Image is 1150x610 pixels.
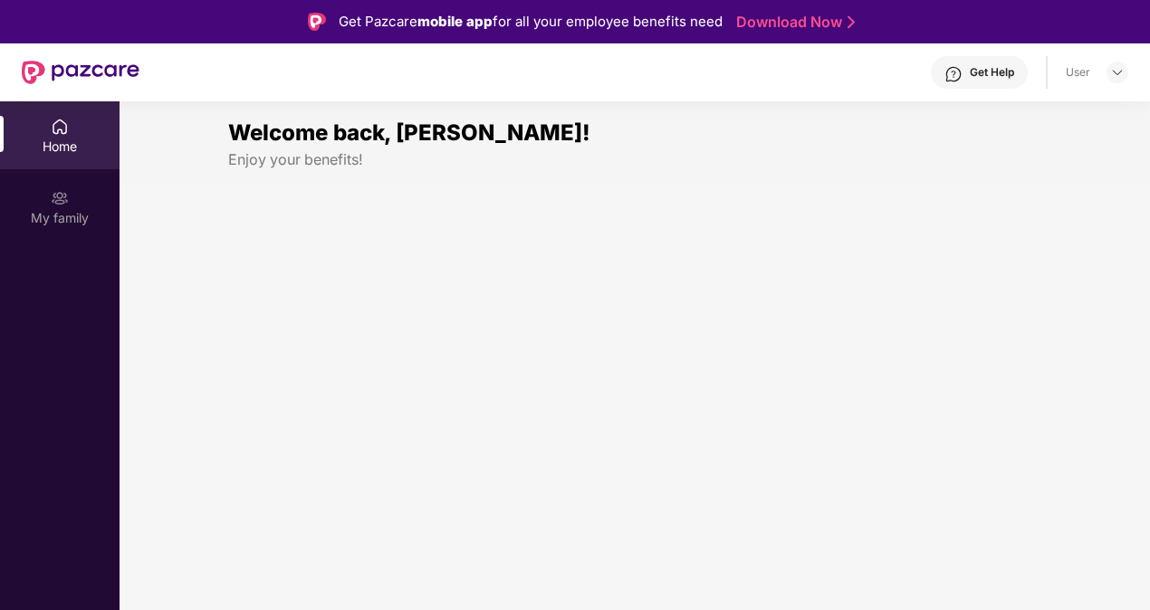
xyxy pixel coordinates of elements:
[944,65,963,83] img: svg+xml;base64,PHN2ZyBpZD0iSGVscC0zMngzMiIgeG1sbnM9Imh0dHA6Ly93d3cudzMub3JnLzIwMDAvc3ZnIiB3aWR0aD...
[848,13,855,32] img: Stroke
[308,13,326,31] img: Logo
[51,189,69,207] img: svg+xml;base64,PHN2ZyB3aWR0aD0iMjAiIGhlaWdodD0iMjAiIHZpZXdCb3g9IjAgMCAyMCAyMCIgZmlsbD0ibm9uZSIgeG...
[228,150,1041,169] div: Enjoy your benefits!
[1066,65,1090,80] div: User
[1110,65,1125,80] img: svg+xml;base64,PHN2ZyBpZD0iRHJvcGRvd24tMzJ4MzIiIHhtbG5zPSJodHRwOi8vd3d3LnczLm9yZy8yMDAwL3N2ZyIgd2...
[339,11,723,33] div: Get Pazcare for all your employee benefits need
[228,119,590,146] span: Welcome back, [PERSON_NAME]!
[736,13,849,32] a: Download Now
[417,13,493,30] strong: mobile app
[22,61,139,84] img: New Pazcare Logo
[970,65,1014,80] div: Get Help
[51,118,69,136] img: svg+xml;base64,PHN2ZyBpZD0iSG9tZSIgeG1sbnM9Imh0dHA6Ly93d3cudzMub3JnLzIwMDAvc3ZnIiB3aWR0aD0iMjAiIG...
